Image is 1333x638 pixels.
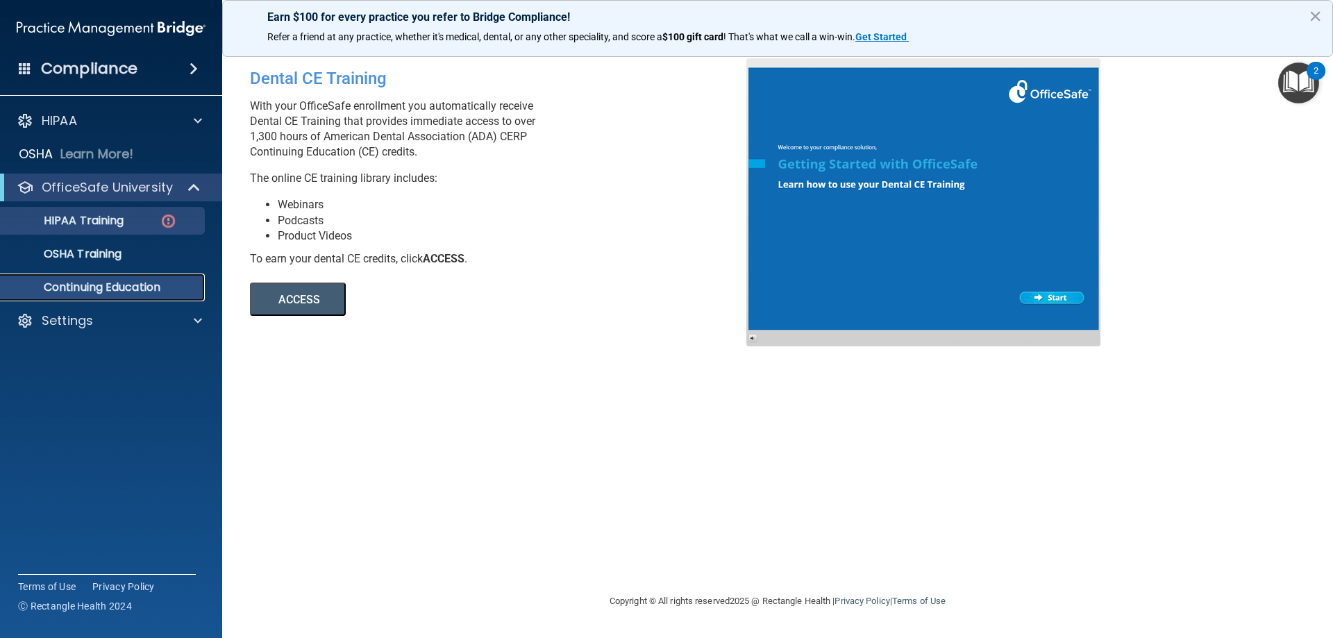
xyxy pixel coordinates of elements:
b: ACCESS [423,252,464,265]
p: Continuing Education [9,280,199,294]
p: OSHA [19,146,53,162]
p: HIPAA Training [9,214,124,228]
span: Ⓒ Rectangle Health 2024 [18,599,132,613]
p: The online CE training library includes: [250,171,757,186]
div: 2 [1314,71,1318,89]
div: To earn your dental CE credits, click . [250,251,757,267]
div: Dental CE Training [250,58,757,99]
li: Webinars [278,197,757,212]
p: Earn $100 for every practice you refer to Bridge Compliance! [267,10,1288,24]
strong: $100 gift card [662,31,723,42]
a: Get Started [855,31,909,42]
p: Learn More! [60,146,134,162]
a: ACCESS [250,295,630,305]
p: HIPAA [42,112,77,129]
button: Close [1309,5,1322,27]
div: Copyright © All rights reserved 2025 @ Rectangle Health | | [524,579,1031,623]
p: Settings [42,312,93,329]
a: Terms of Use [892,596,946,606]
p: With your OfficeSafe enrollment you automatically receive Dental CE Training that provides immedi... [250,99,757,160]
a: HIPAA [17,112,202,129]
a: OfficeSafe University [17,179,201,196]
a: Settings [17,312,202,329]
img: PMB logo [17,15,206,42]
span: ! That's what we call a win-win. [723,31,855,42]
button: Open Resource Center, 2 new notifications [1278,62,1319,103]
span: Refer a friend at any practice, whether it's medical, dental, or any other speciality, and score a [267,31,662,42]
a: Privacy Policy [92,580,155,594]
a: Privacy Policy [835,596,889,606]
strong: Get Started [855,31,907,42]
button: ACCESS [250,283,346,316]
p: OfficeSafe University [42,179,173,196]
li: Podcasts [278,213,757,228]
p: OSHA Training [9,247,121,261]
li: Product Videos [278,228,757,244]
img: danger-circle.6113f641.png [160,212,177,230]
a: Terms of Use [18,580,76,594]
h4: Compliance [41,59,137,78]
